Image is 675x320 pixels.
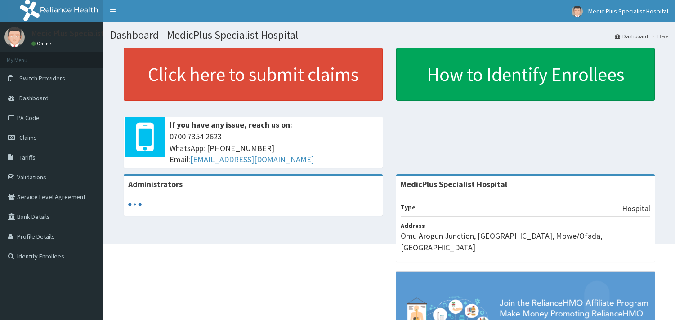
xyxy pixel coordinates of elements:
p: Medic Plus Specialist Hospital [31,29,136,37]
svg: audio-loading [128,198,142,211]
b: Address [401,222,425,230]
p: Hospital [622,203,650,214]
span: Switch Providers [19,74,65,82]
img: User Image [572,6,583,17]
span: 0700 7354 2623 WhatsApp: [PHONE_NUMBER] Email: [170,131,378,165]
a: Click here to submit claims [124,48,383,101]
a: [EMAIL_ADDRESS][DOMAIN_NAME] [190,154,314,164]
img: User Image [4,27,25,47]
li: Here [649,32,668,40]
span: Tariffs [19,153,36,161]
span: Claims [19,133,37,142]
b: Type [401,203,416,211]
b: If you have any issue, reach us on: [170,120,292,130]
a: How to Identify Enrollees [396,48,655,101]
h1: Dashboard - MedicPlus Specialist Hospital [110,29,668,41]
b: Administrators [128,179,183,189]
a: Online [31,40,53,47]
strong: MedicPlus Specialist Hospital [401,179,507,189]
span: Medic Plus Specialist Hospital [588,7,668,15]
span: Dashboard [19,94,49,102]
p: Omu Arogun Junction, [GEOGRAPHIC_DATA], Mowe/Ofada, [GEOGRAPHIC_DATA] [401,230,651,253]
a: Dashboard [615,32,648,40]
